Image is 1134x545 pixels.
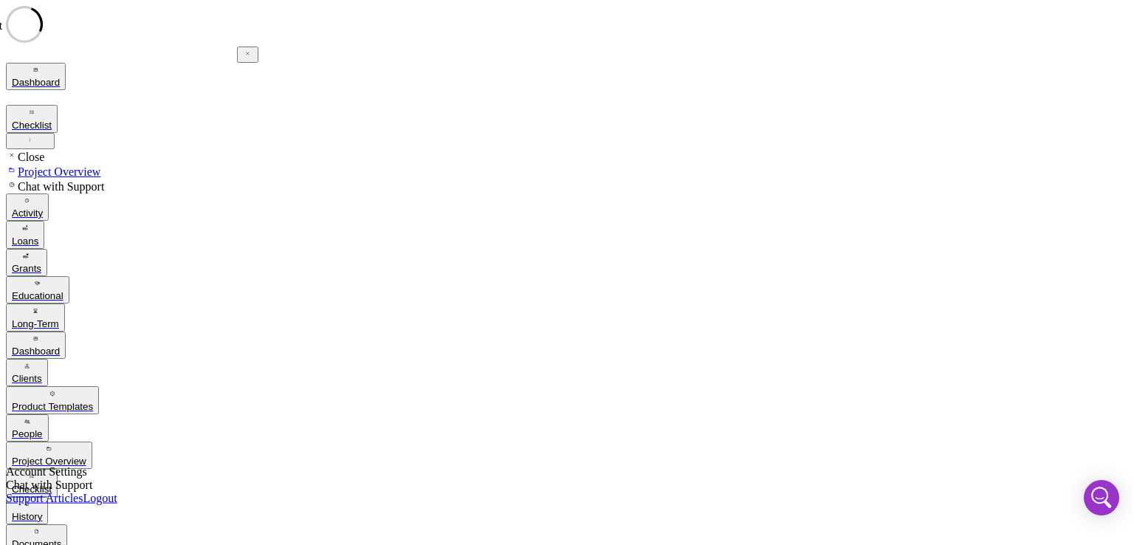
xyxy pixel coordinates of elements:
[12,236,38,247] div: Loans
[6,465,117,479] div: Account Settings
[6,179,1128,193] div: Chat with Support
[12,346,60,357] div: Dashboard
[6,165,100,178] a: Project Overview
[12,373,42,384] div: Clients
[12,456,86,467] div: Project Overview
[12,263,41,274] div: Grants
[83,492,117,504] a: Logout
[12,208,43,219] div: Activity
[6,149,1128,164] div: Close
[6,492,83,504] a: Support Articles
[12,401,93,412] div: Product Templates
[12,290,63,301] div: Educational
[12,318,59,329] div: Long-Term
[6,479,117,492] div: Chat with Support
[12,511,42,522] div: History
[1084,480,1119,515] div: Open Intercom Messenger
[12,120,52,131] div: Checklist
[12,428,43,439] div: People
[12,77,60,88] div: Dashboard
